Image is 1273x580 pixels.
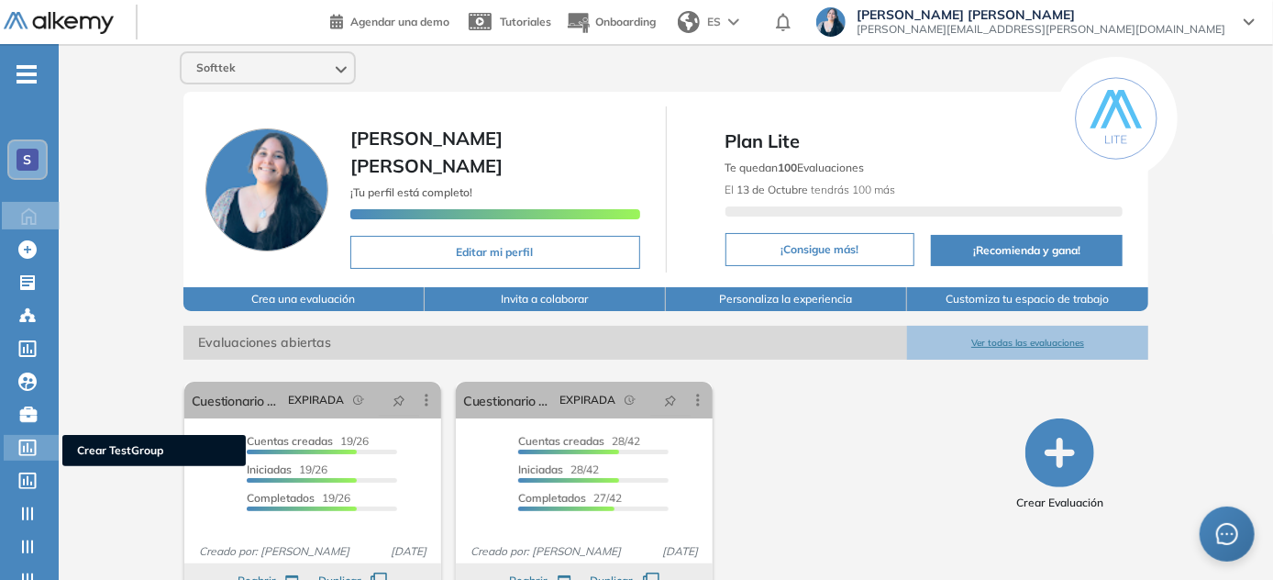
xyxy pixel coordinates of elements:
span: Creado por: [PERSON_NAME] [463,543,628,560]
span: Completados [518,491,586,505]
span: 28/42 [518,463,599,476]
span: 19/26 [247,463,327,476]
span: Plan Lite [725,128,1124,155]
span: Te quedan Evaluaciones [725,161,865,174]
button: Editar mi perfil [350,236,640,269]
button: Personaliza la experiencia [666,287,907,311]
i: - [17,72,37,76]
span: field-time [353,395,364,406]
span: pushpin [664,393,677,407]
span: [PERSON_NAME] [PERSON_NAME] [350,127,503,177]
span: Iniciadas [518,463,563,476]
span: Softtek [196,61,236,75]
span: EXPIRADA [288,392,344,408]
span: 19/26 [247,491,350,505]
b: 100 [779,161,798,174]
button: ¡Consigue más! [725,233,914,266]
span: ¡Tu perfil está completo! [350,185,472,199]
button: Invita a colaborar [425,287,666,311]
span: S [24,152,32,167]
span: Cuentas creadas [247,434,333,448]
span: [DATE] [655,543,705,560]
span: [DATE] [383,543,434,560]
span: ES [707,14,721,30]
span: EXPIRADA [559,392,615,408]
img: arrow [728,18,739,26]
span: 19/26 [247,434,369,448]
button: pushpin [379,385,419,415]
button: Crea una evaluación [183,287,425,311]
span: El tendrás 100 más [725,183,896,196]
button: ¡Recomienda y gana! [931,235,1124,266]
a: Agendar una demo [330,9,449,31]
img: Foto de perfil [205,128,328,251]
span: Tutoriales [500,15,551,28]
span: message [1216,523,1238,545]
button: Crear Evaluación [1016,418,1103,511]
span: Iniciadas [247,463,292,476]
button: pushpin [650,385,691,415]
span: 28/42 [518,434,640,448]
span: Cuentas creadas [518,434,604,448]
button: Ver todas las evaluaciones [907,326,1148,360]
button: Onboarding [566,3,656,42]
a: Cuestionario Final SAP Fiori (08/11) [463,382,552,418]
span: 27/42 [518,491,622,505]
span: field-time [625,395,636,406]
span: Crear TestGroup [77,442,231,459]
span: Crear Evaluación [1016,495,1103,511]
img: world [678,11,700,33]
span: Agendar una demo [350,15,449,28]
span: pushpin [393,393,405,407]
span: [PERSON_NAME][EMAIL_ADDRESS][PERSON_NAME][DOMAIN_NAME] [857,22,1225,37]
b: 13 de Octubre [737,183,809,196]
span: Evaluaciones abiertas [183,326,907,360]
span: [PERSON_NAME] [PERSON_NAME] [857,7,1225,22]
a: Cuestionario Final - Softtek ABAP RAP [192,382,281,418]
button: Customiza tu espacio de trabajo [907,287,1148,311]
span: Completados [247,491,315,505]
img: Logo [4,12,114,35]
span: Onboarding [595,15,656,28]
span: Creado por: [PERSON_NAME] [192,543,357,560]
